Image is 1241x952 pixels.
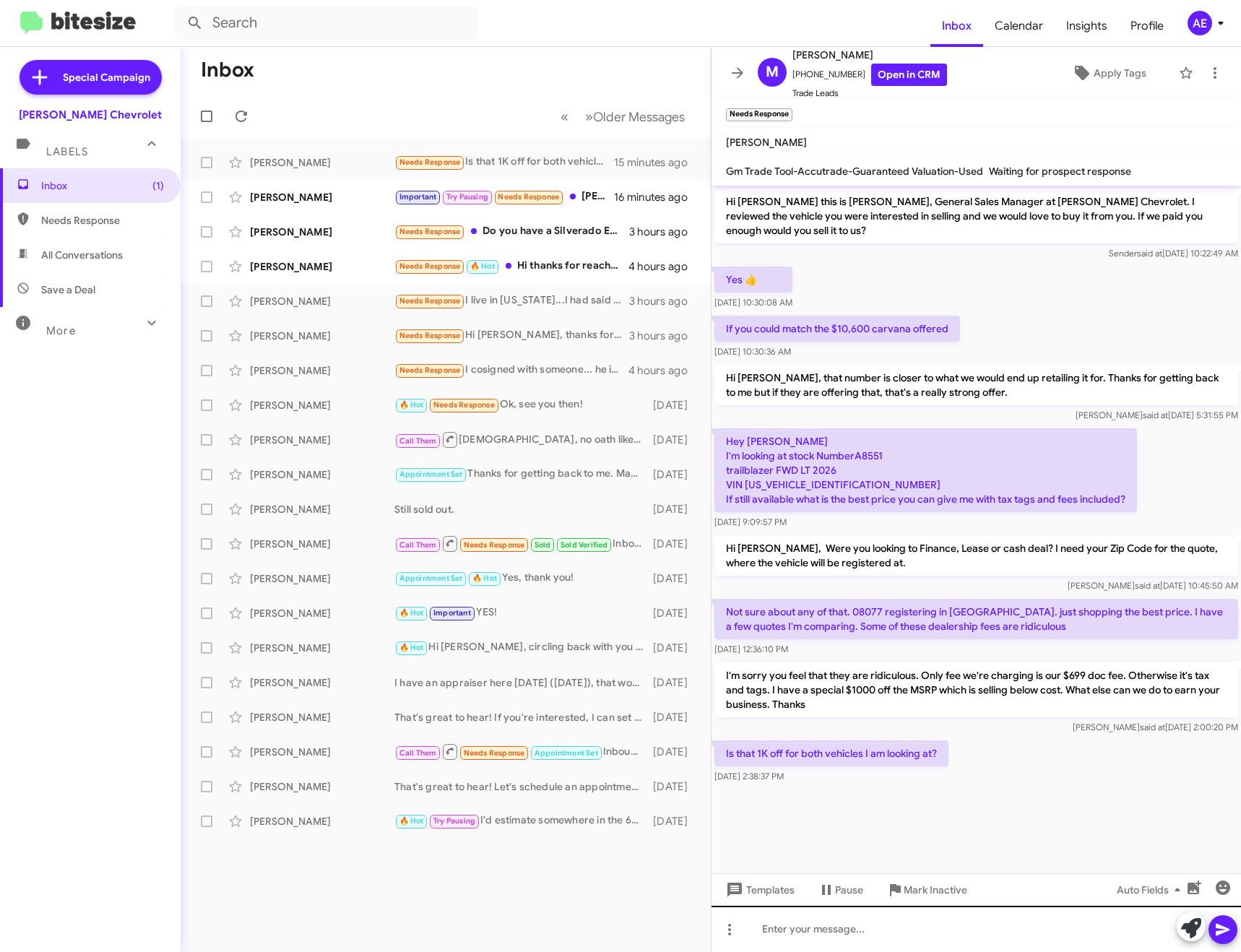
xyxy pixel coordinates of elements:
[712,877,806,903] button: Templates
[576,102,693,131] button: Next
[650,814,699,828] div: [DATE]
[250,675,394,690] div: [PERSON_NAME]
[983,5,1055,47] span: Calendar
[628,259,699,274] div: 4 hours ago
[1143,410,1168,420] span: said at
[1135,580,1160,591] span: said at
[250,571,394,586] div: [PERSON_NAME]
[399,469,463,479] span: Appointment Set
[714,316,960,342] p: If you could match the $10,600 carvana offered
[714,267,792,293] p: Yes 👍
[394,430,650,449] div: [DEMOGRAPHIC_DATA], no oath like that! My goal is just to help people find the right vehicle that...
[766,61,779,84] span: M
[63,70,150,85] span: Special Campaign
[1119,5,1175,47] span: Profile
[250,745,394,759] div: [PERSON_NAME]
[535,540,551,550] span: Sold
[394,675,650,690] div: I have an appraiser here [DATE] ([DATE]), that work?
[250,190,394,204] div: [PERSON_NAME]
[650,571,699,586] div: [DATE]
[714,535,1238,576] p: Hi [PERSON_NAME], Were you looking to Finance, Lease or cash deal? I need your Zip Code for the q...
[399,748,437,758] span: Call Them
[394,258,628,274] div: Hi thanks for reaching out. If the price is right, I would be there tonite or [DATE] evening.
[1068,580,1238,591] span: [PERSON_NAME] [DATE] 10:45:50 AM
[394,779,650,794] div: That's great to hear! Let's schedule an appointment to discuss the details and assess your Silver...
[650,779,699,794] div: [DATE]
[394,466,650,483] div: Thanks for getting back to me. May I ask what you're looking for?
[399,436,437,446] span: Call Them
[394,813,650,829] div: I'd estimate somewhere in the 6-7-8k ballpark pending a physical inspection.
[1117,877,1186,903] span: Auto Fields
[835,877,863,903] span: Pause
[394,327,629,344] div: Hi [PERSON_NAME], thanks for reaching out. It's a long drive coming from [GEOGRAPHIC_DATA], [GEOG...
[1140,722,1165,732] span: said at
[250,294,394,308] div: [PERSON_NAME]
[394,154,614,170] div: Is that 1K off for both vehicles I am looking at?
[250,710,394,724] div: [PERSON_NAME]
[1105,877,1198,903] button: Auto Fields
[714,297,792,308] span: [DATE] 10:30:08 AM
[714,599,1238,639] p: Not sure about any of that. 08077 registering in [GEOGRAPHIC_DATA]. just shopping the best price....
[394,710,650,724] div: That's great to hear! If you're interested, I can set up an appointment for a free appraisal. Whe...
[650,675,699,690] div: [DATE]
[593,109,685,125] span: Older Messages
[714,365,1238,405] p: Hi [PERSON_NAME], that number is closer to what we would end up retailing it for. Thanks for gett...
[250,259,394,274] div: [PERSON_NAME]
[399,400,424,410] span: 🔥 Hot
[250,606,394,620] div: [PERSON_NAME]
[629,329,699,343] div: 3 hours ago
[726,136,807,149] span: [PERSON_NAME]
[629,225,699,239] div: 3 hours ago
[726,165,983,178] span: Gm Trade Tool-Accutrade-Guaranteed Valuation-Used
[470,261,495,271] span: 🔥 Hot
[1188,11,1212,35] div: AE
[535,748,598,758] span: Appointment Set
[41,178,164,193] span: Inbox
[585,108,593,126] span: »
[46,145,88,158] span: Labels
[552,102,577,131] button: Previous
[464,540,525,550] span: Needs Response
[41,282,95,297] span: Save a Deal
[1046,60,1172,86] button: Apply Tags
[399,227,461,236] span: Needs Response
[250,779,394,794] div: [PERSON_NAME]
[399,816,424,826] span: 🔥 Hot
[394,293,629,309] div: I live in [US_STATE]...I had said I need it at 20 or less
[714,644,788,654] span: [DATE] 12:36:10 PM
[250,641,394,655] div: [PERSON_NAME]
[394,362,628,378] div: I cosigned with someone... he is getting it
[250,155,394,170] div: [PERSON_NAME]
[399,261,461,271] span: Needs Response
[714,189,1238,243] p: Hi [PERSON_NAME] this is [PERSON_NAME], General Sales Manager at [PERSON_NAME] Chevrolet. I revie...
[1109,248,1238,259] span: Sender [DATE] 10:22:49 AM
[614,155,699,170] div: 15 minutes ago
[472,574,497,583] span: 🔥 Hot
[19,108,162,122] div: [PERSON_NAME] Chevrolet
[394,639,650,656] div: Hi [PERSON_NAME], circling back with you on the Silverado. Are you only looking for white exterior?
[561,540,608,550] span: Sold Verified
[714,662,1238,717] p: I'm sorry you feel that they are ridiculous. Only fee we're charging is our $699 doc fee. Otherwi...
[399,608,424,618] span: 🔥 Hot
[792,86,947,100] span: Trade Leads
[714,346,791,357] span: [DATE] 10:30:36 AM
[20,60,162,95] a: Special Campaign
[792,46,947,64] span: [PERSON_NAME]
[871,64,947,86] a: Open in CRM
[394,223,629,240] div: Do you have a Silverado EV to test drive?
[433,608,471,618] span: Important
[714,771,784,782] span: [DATE] 2:38:37 PM
[930,5,983,47] a: Inbox
[714,428,1137,512] p: Hey [PERSON_NAME] I'm looking at stock NumberA8551 trailblazer FWD LT 2026 VIN [US_VEHICLE_IDENTI...
[41,213,164,228] span: Needs Response
[250,398,394,412] div: [PERSON_NAME]
[394,605,650,621] div: YES!
[446,192,488,202] span: Try Pausing
[714,740,948,766] p: Is that 1K off for both vehicles I am looking at?
[250,537,394,551] div: [PERSON_NAME]
[650,467,699,482] div: [DATE]
[394,189,614,205] div: [PERSON_NAME] I'm circling back to see if you were able to get a video of the truck for me. Maybe...
[792,64,947,86] span: [PHONE_NUMBER]
[1094,60,1146,86] span: Apply Tags
[904,877,967,903] span: Mark Inactive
